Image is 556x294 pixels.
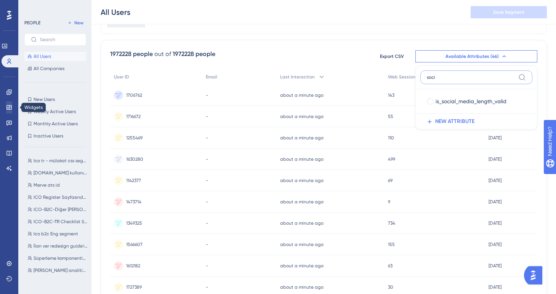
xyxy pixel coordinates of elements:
[34,53,51,59] span: All Users
[126,220,142,226] span: 1349325
[280,93,324,98] time: about a minute ago
[126,92,142,98] span: 1706762
[471,6,547,18] button: Save Segment
[24,156,91,165] button: Ico tr - mülakat css segment
[206,177,208,184] span: -
[388,92,394,98] span: 143
[388,135,394,141] span: 110
[126,263,140,269] span: 1612182
[206,220,208,226] span: -
[34,133,63,139] span: Inactive Users
[489,199,502,205] time: [DATE]
[34,231,78,237] span: Ico b2c Eng segment
[126,135,143,141] span: 1255469
[415,50,537,62] button: Available Attributes (46)
[388,241,395,248] span: 155
[420,114,537,129] button: NEW ATTRIBUTE
[24,95,86,104] button: New Users
[34,158,88,164] span: Ico tr - mülakat css segment
[380,53,404,59] span: Export CSV
[34,267,88,273] span: [PERSON_NAME] analitiği modülünü başlatanlar
[126,199,141,205] span: 1473714
[388,113,393,120] span: 55
[24,168,91,177] button: [DOMAIN_NAME] kullanıcıları
[34,243,88,249] span: İlan ver redesign guide'ını görmeyenler
[524,264,547,287] iframe: UserGuiding AI Assistant Launcher
[34,206,88,213] span: ICO-B2C-Diğer [PERSON_NAME] ([PERSON_NAME])
[436,97,506,106] span: is_social_media_length_valid
[280,199,324,205] time: about a minute ago
[24,193,91,202] button: ICO Register Sayfasındaki İndirim Yönlendirmesi
[24,107,86,116] button: Weekly Active Users
[34,280,51,286] span: Coensio
[489,220,502,226] time: [DATE]
[74,20,83,26] span: New
[126,241,143,248] span: 1566607
[24,278,91,287] button: Coensio
[34,96,55,102] span: New Users
[489,135,502,141] time: [DATE]
[489,242,502,247] time: [DATE]
[65,18,86,27] button: New
[24,131,86,141] button: Inactive Users
[388,220,395,226] span: 734
[373,50,411,62] button: Export CSV
[388,284,393,290] span: 30
[280,220,324,226] time: about a minute ago
[206,113,208,120] span: -
[489,263,502,268] time: [DATE]
[24,205,91,214] button: ICO-B2C-Diğer [PERSON_NAME] ([PERSON_NAME])
[280,263,324,268] time: about a minute ago
[427,74,515,80] input: Search for an attribute
[388,263,393,269] span: 63
[388,177,393,184] span: 69
[280,242,324,247] time: about a minute ago
[489,178,502,183] time: [DATE]
[18,2,48,11] span: Need Help?
[173,50,215,59] div: 1972228 people
[34,182,60,188] span: Merve ats id
[110,50,153,59] div: 1972228 people
[34,66,64,72] span: All Companies
[34,219,88,225] span: ICO-B2C-TR Checklist Segment
[280,114,324,119] time: about a minute ago
[206,263,208,269] span: -
[435,117,474,126] span: NEW ATTRIBUTE
[24,241,91,251] button: İlan ver redesign guide'ını görmeyenler
[24,52,86,61] button: All Users
[126,284,142,290] span: 1727389
[24,266,91,275] button: [PERSON_NAME] analitiği modülünü başlatanlar
[280,284,324,290] time: about a minute ago
[114,74,129,80] span: User ID
[388,74,415,80] span: Web Session
[34,194,88,200] span: ICO Register Sayfasındaki İndirim Yönlendirmesi
[489,284,502,290] time: [DATE]
[40,37,80,42] input: Search
[24,181,91,190] button: Merve ats id
[280,74,315,80] span: Last Interaction
[24,254,91,263] button: Süperleme komponentini görenler
[206,74,217,80] span: Email
[206,284,208,290] span: -
[154,50,171,59] div: out of
[206,135,208,141] span: -
[206,241,208,248] span: -
[34,109,76,115] span: Weekly Active Users
[206,199,208,205] span: -
[280,178,324,183] time: about a minute ago
[24,119,86,128] button: Monthly Active Users
[24,64,86,73] button: All Companies
[126,156,143,162] span: 1630280
[206,156,208,162] span: -
[101,7,130,18] div: All Users
[24,217,91,226] button: ICO-B2C-TR Checklist Segment
[388,156,395,162] span: 499
[24,229,91,238] button: Ico b2c Eng segment
[206,92,208,98] span: -
[388,199,390,205] span: 9
[126,177,141,184] span: 1142377
[34,170,88,176] span: [DOMAIN_NAME] kullanıcıları
[126,113,141,120] span: 1716672
[34,121,78,127] span: Monthly Active Users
